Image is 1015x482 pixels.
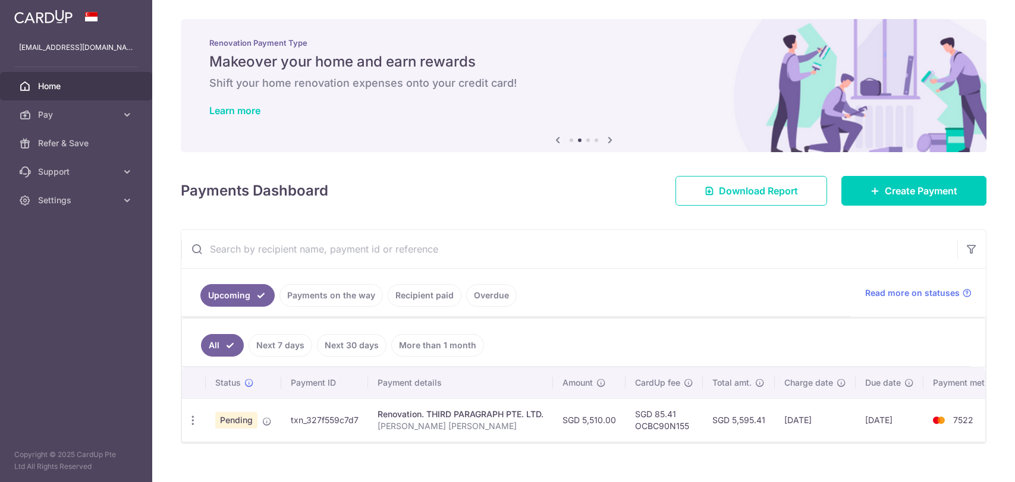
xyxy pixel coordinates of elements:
[181,230,957,268] input: Search by recipient name, payment id or reference
[388,284,461,307] a: Recipient paid
[368,367,553,398] th: Payment details
[281,398,368,442] td: txn_327f559c7d7
[209,76,958,90] h6: Shift your home renovation expenses onto your credit card!
[719,184,798,198] span: Download Report
[635,377,680,389] span: CardUp fee
[200,284,275,307] a: Upcoming
[378,420,543,432] p: [PERSON_NAME] [PERSON_NAME]
[281,367,368,398] th: Payment ID
[466,284,517,307] a: Overdue
[626,398,703,442] td: SGD 85.41 OCBC90N155
[38,109,117,121] span: Pay
[784,377,833,389] span: Charge date
[38,194,117,206] span: Settings
[865,287,972,299] a: Read more on statuses
[38,166,117,178] span: Support
[712,377,752,389] span: Total amt.
[38,80,117,92] span: Home
[19,42,133,53] p: [EMAIL_ADDRESS][DOMAIN_NAME]
[923,367,1014,398] th: Payment method
[775,398,856,442] td: [DATE]
[181,19,986,152] img: Renovation banner
[703,398,775,442] td: SGD 5,595.41
[939,446,1003,476] iframe: Opens a widget where you can find more information
[215,412,257,429] span: Pending
[927,413,951,427] img: Bank Card
[953,415,973,425] span: 7522
[38,137,117,149] span: Refer & Save
[209,105,260,116] a: Learn more
[563,377,593,389] span: Amount
[841,176,986,206] a: Create Payment
[378,408,543,420] div: Renovation. THIRD PARAGRAPH PTE. LTD.
[675,176,827,206] a: Download Report
[865,377,901,389] span: Due date
[209,52,958,71] h5: Makeover your home and earn rewards
[209,38,958,48] p: Renovation Payment Type
[391,334,484,357] a: More than 1 month
[553,398,626,442] td: SGD 5,510.00
[279,284,383,307] a: Payments on the way
[317,334,386,357] a: Next 30 days
[181,180,328,201] h4: Payments Dashboard
[215,377,241,389] span: Status
[249,334,312,357] a: Next 7 days
[856,398,923,442] td: [DATE]
[885,184,957,198] span: Create Payment
[865,287,960,299] span: Read more on statuses
[201,334,244,357] a: All
[14,10,73,24] img: CardUp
